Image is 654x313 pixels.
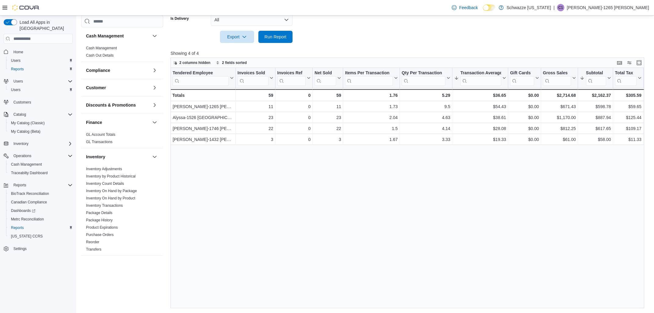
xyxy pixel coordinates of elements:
[314,70,336,86] div: Net Sold
[9,224,26,231] a: Reports
[173,103,234,111] div: [PERSON_NAME]-1265 [PERSON_NAME]
[580,103,611,111] div: $598.78
[9,207,38,214] a: Dashboards
[264,34,286,40] span: Run Report
[314,103,341,111] div: 11
[6,119,75,127] button: My Catalog (Classic)
[510,70,539,86] button: Gift Cards
[11,129,41,134] span: My Catalog (Beta)
[86,174,136,178] a: Inventory by Product Historical
[510,70,534,76] div: Gift Cards
[13,183,26,188] span: Reports
[454,114,506,121] div: $38.61
[9,57,23,64] a: Users
[224,31,250,43] span: Export
[402,114,450,121] div: 4.63
[616,59,623,66] button: Keyboard shortcuts
[483,5,496,11] input: Dark Mode
[86,102,150,108] button: Discounts & Promotions
[81,131,163,148] div: Finance
[13,50,23,55] span: Home
[11,181,29,189] button: Reports
[86,203,123,208] a: Inventory Transactions
[86,132,115,137] span: GL Account Totals
[510,125,539,132] div: $0.00
[615,70,637,76] div: Total Tax
[11,78,73,85] span: Users
[11,67,24,72] span: Reports
[345,103,398,111] div: 1.73
[543,92,576,99] div: $2,714.68
[615,70,641,86] button: Total Tax
[6,198,75,206] button: Canadian Compliance
[171,16,189,21] label: Is Delivery
[86,119,150,125] button: Finance
[6,56,75,65] button: Users
[86,33,124,39] h3: Cash Management
[9,169,73,177] span: Traceabilty Dashboard
[402,92,450,99] div: 5.29
[214,59,249,66] button: 2 fields sorted
[86,139,113,144] span: GL Transactions
[558,4,563,11] span: C1
[543,114,576,121] div: $1,170.00
[543,70,576,86] button: Gross Sales
[449,2,480,14] a: Feedback
[11,171,48,175] span: Traceabilty Dashboard
[1,77,75,86] button: Users
[86,225,118,230] a: Product Expirations
[9,216,46,223] a: Metrc Reconciliation
[86,210,113,215] span: Package Details
[11,181,73,189] span: Reports
[9,224,73,231] span: Reports
[510,136,539,143] div: $0.00
[402,125,450,132] div: 4.14
[6,160,75,169] button: Cash Management
[86,119,102,125] h3: Finance
[11,111,28,118] button: Catalog
[86,218,113,222] a: Package History
[345,70,393,86] div: Items Per Transaction
[314,114,341,121] div: 23
[86,181,124,186] a: Inventory Count Details
[86,188,137,193] span: Inventory On Hand by Package
[86,67,150,73] button: Compliance
[86,140,113,144] a: GL Transactions
[615,114,641,121] div: $125.44
[402,103,450,111] div: 9.5
[11,200,47,205] span: Canadian Compliance
[9,128,73,135] span: My Catalog (Beta)
[314,136,341,143] div: 3
[9,57,73,64] span: Users
[454,103,506,111] div: $54.43
[86,85,106,91] h3: Customer
[345,136,398,143] div: 1.67
[6,215,75,223] button: Metrc Reconciliation
[151,32,158,40] button: Cash Management
[277,136,311,143] div: 0
[11,245,73,252] span: Settings
[11,121,45,125] span: My Catalog (Classic)
[454,136,506,143] div: $19.33
[151,119,158,126] button: Finance
[86,261,150,267] button: Loyalty
[402,70,450,86] button: Qty Per Transaction
[277,70,306,76] div: Invoices Ref
[86,196,135,200] a: Inventory On Hand by Product
[86,261,101,267] h3: Loyalty
[13,246,27,251] span: Settings
[11,140,73,147] span: Inventory
[173,70,229,86] div: Tendered Employee
[11,58,20,63] span: Users
[11,152,34,160] button: Operations
[615,103,641,111] div: $59.65
[543,103,576,111] div: $671.43
[81,44,163,62] div: Cash Management
[345,70,393,76] div: Items Per Transaction
[151,84,158,91] button: Customer
[13,112,26,117] span: Catalog
[402,136,450,143] div: 3.33
[345,114,398,121] div: 2.04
